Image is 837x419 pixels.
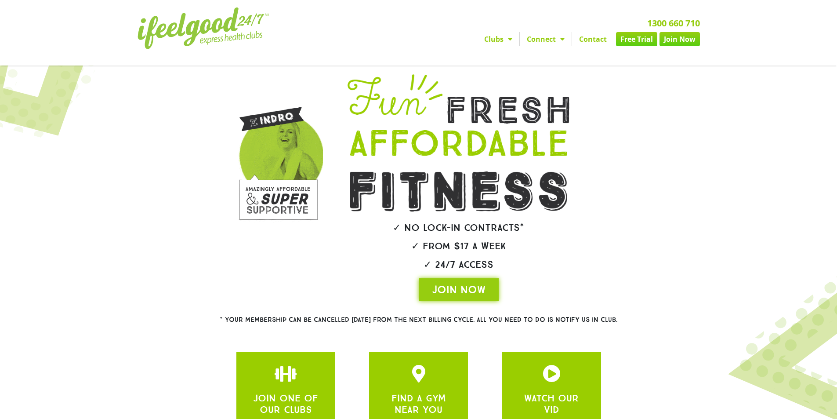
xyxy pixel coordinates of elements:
[647,17,700,29] a: 1300 660 710
[323,241,594,251] h2: ✓ From $17 a week
[659,32,700,46] a: Join Now
[188,317,649,323] h2: * Your membership can be cancelled [DATE] from the next billing cycle. All you need to do is noti...
[410,365,428,383] a: JOIN ONE OF OUR CLUBS
[391,392,446,415] a: FIND A GYM NEAR YOU
[572,32,614,46] a: Contact
[419,278,499,301] a: JOIN NOW
[337,32,700,46] nav: Menu
[543,365,560,383] a: JOIN ONE OF OUR CLUBS
[524,392,579,415] a: WATCH OUR VID
[277,365,294,383] a: JOIN ONE OF OUR CLUBS
[477,32,519,46] a: Clubs
[616,32,657,46] a: Free Trial
[520,32,572,46] a: Connect
[253,392,318,415] a: JOIN ONE OF OUR CLUBS
[432,283,486,297] span: JOIN NOW
[323,260,594,270] h2: ✓ 24/7 Access
[323,223,594,233] h2: ✓ No lock-in contracts*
